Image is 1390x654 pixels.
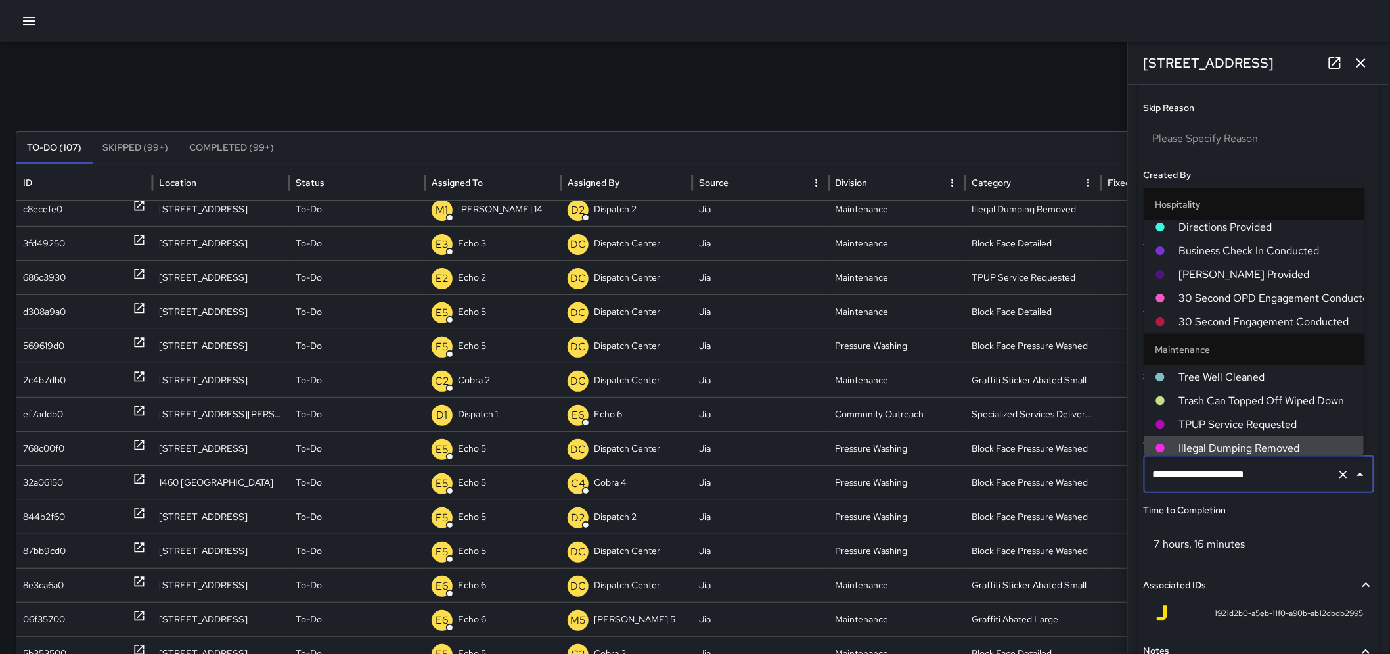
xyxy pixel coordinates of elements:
[296,398,322,431] p: To-Do
[570,613,586,628] p: M5
[1178,243,1353,259] span: Business Check In Conducted
[152,431,288,465] div: 1601 San Pablo Avenue
[23,398,63,431] div: ef7addb0
[458,603,486,636] p: Echo 6
[692,534,828,568] div: Jia
[296,363,322,397] p: To-Do
[594,295,660,329] p: Dispatch Center
[829,192,965,226] div: Maintenance
[692,226,828,260] div: Jia
[692,568,828,602] div: Jia
[965,431,1101,465] div: Block Face Pressure Washed
[1178,393,1353,409] span: Trash Can Topped Off Wiped Down
[829,260,965,294] div: Maintenance
[570,339,586,355] p: DC
[436,544,449,560] p: E5
[458,432,486,465] p: Echo 5
[965,500,1101,534] div: Block Face Pressure Washed
[572,408,585,423] p: E6
[1178,291,1353,306] span: 30 Second OPD Engagement Conducted
[692,329,828,363] div: Jia
[829,329,965,363] div: Pressure Washing
[23,466,63,500] div: 32a06150
[436,305,449,321] p: E5
[594,227,660,260] p: Dispatch Center
[296,193,322,226] p: To-Do
[458,227,486,260] p: Echo 3
[296,227,322,260] p: To-Do
[571,510,585,526] p: D2
[152,397,288,431] div: 2337 Harrison Street
[23,177,32,189] div: ID
[458,295,486,329] p: Echo 5
[1178,220,1353,235] span: Directions Provided
[1178,369,1353,385] span: Tree Well Cleaned
[432,177,483,189] div: Assigned To
[16,132,92,164] button: To-Do (107)
[829,500,965,534] div: Pressure Washing
[1079,174,1098,192] button: Category column menu
[458,500,486,534] p: Echo 5
[152,294,288,329] div: 360 22nd Street
[1178,417,1353,432] span: TPUP Service Requested
[152,568,288,602] div: 405 14th Street
[458,398,498,431] p: Dispatch 1
[570,305,586,321] p: DC
[23,227,65,260] div: 3fd49250
[570,442,586,457] p: DC
[571,476,585,492] p: C4
[692,602,828,636] div: Jia
[965,226,1101,260] div: Block Face Detailed
[296,466,322,500] p: To-Do
[568,177,619,189] div: Assigned By
[179,132,284,164] button: Completed (99+)
[92,132,179,164] button: Skipped (99+)
[965,534,1101,568] div: Block Face Pressure Washed
[594,261,660,294] p: Dispatch Center
[296,500,322,534] p: To-Do
[437,408,448,423] p: D1
[594,432,660,465] p: Dispatch Center
[458,193,543,226] p: [PERSON_NAME] 14
[436,237,449,252] p: E3
[965,602,1101,636] div: Graffiti Abated Large
[296,295,322,329] p: To-Do
[829,431,965,465] div: Pressure Washing
[23,603,65,636] div: 06f35700
[692,192,828,226] div: Jia
[23,329,64,363] div: 569619d0
[436,202,449,218] p: M1
[570,373,586,389] p: DC
[296,261,322,294] p: To-Do
[436,476,449,492] p: E5
[594,329,660,363] p: Dispatch Center
[152,226,288,260] div: 337 19th Street
[152,534,288,568] div: 362 17th Street
[594,193,637,226] p: Dispatch 2
[829,397,965,431] div: Community Outreach
[965,363,1101,397] div: Graffiti Sticker Abated Small
[692,500,828,534] div: Jia
[692,397,828,431] div: Jia
[943,174,962,192] button: Division column menu
[23,295,66,329] div: d308a9a0
[692,465,828,500] div: Jia
[594,569,660,602] p: Dispatch Center
[1108,177,1157,189] div: Fixed Asset
[1144,334,1364,365] li: Maintenance
[594,466,627,500] p: Cobra 4
[965,465,1101,500] div: Block Face Pressure Washed
[692,294,828,329] div: Jia
[436,613,449,628] p: E6
[436,442,449,457] p: E5
[152,465,288,500] div: 1460 Broadway
[594,534,660,568] p: Dispatch Center
[965,329,1101,363] div: Block Face Pressure Washed
[965,568,1101,602] div: Graffiti Sticker Abated Small
[829,465,965,500] div: Pressure Washing
[152,329,288,363] div: 2216 Broadway
[458,363,490,397] p: Cobra 2
[692,431,828,465] div: Jia
[152,260,288,294] div: 405 9th Street
[836,177,868,189] div: Division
